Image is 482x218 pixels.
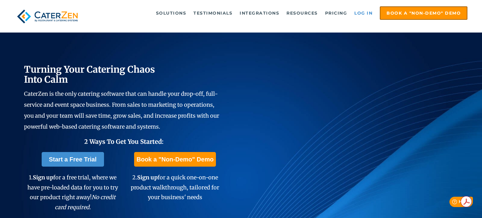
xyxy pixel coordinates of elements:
[134,152,216,167] a: Book a "Non-Demo" Demo
[33,174,53,181] span: Sign up
[137,174,158,181] span: Sign up
[131,174,219,201] span: 2. for a quick one-on-one product walkthrough, tailored for your business' needs
[190,7,235,19] a: Testimonials
[153,7,189,19] a: Solutions
[24,64,155,85] span: Turning Your Catering Chaos Into Calm
[92,6,467,20] div: Navigation Menu
[351,7,376,19] a: Log in
[322,7,350,19] a: Pricing
[84,138,164,145] span: 2 Ways To Get You Started:
[237,7,282,19] a: Integrations
[24,90,219,130] span: CaterZen is the only catering software that can handle your drop-off, full-service and event spac...
[42,152,104,167] a: Start a Free Trial
[55,194,116,210] em: No credit card required.
[15,6,80,26] img: caterzen
[27,174,118,210] span: 1. for a free trial, where we have pre-loaded data for you to try our product right away!
[380,6,467,20] a: Book a "Non-Demo" Demo
[283,7,321,19] a: Resources
[428,194,475,211] iframe: Help widget launcher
